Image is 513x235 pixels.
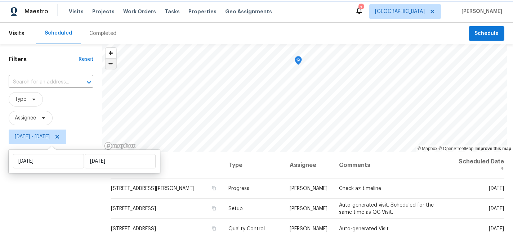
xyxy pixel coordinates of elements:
div: Reset [79,56,93,63]
span: Geo Assignments [225,8,272,15]
span: Check az timeline [339,186,381,191]
th: Address [111,152,223,178]
span: [STREET_ADDRESS] [111,206,156,211]
button: Zoom in [106,48,116,58]
button: Open [84,77,94,87]
div: Completed [89,30,116,37]
span: Tasks [165,9,180,14]
div: Scheduled [45,30,72,37]
span: [GEOGRAPHIC_DATA] [375,8,425,15]
a: Mapbox homepage [104,142,136,150]
a: Mapbox [418,146,437,151]
a: OpenStreetMap [438,146,473,151]
span: [DATE] [489,186,504,191]
button: Zoom out [106,58,116,69]
div: 7 [358,4,363,12]
button: Schedule [469,26,504,41]
span: Visits [9,26,24,41]
th: Assignee [284,152,333,178]
input: End date [85,154,156,168]
h1: Filters [9,56,79,63]
span: [PERSON_NAME] [290,206,327,211]
th: Scheduled Date ↑ [451,152,504,178]
span: Progress [228,186,249,191]
span: Schedule [474,29,499,38]
th: Comments [333,152,451,178]
button: Copy Address [210,225,217,232]
canvas: Map [102,44,507,152]
div: Map marker [295,56,302,67]
span: [PERSON_NAME] [290,186,327,191]
span: [STREET_ADDRESS][PERSON_NAME] [111,186,194,191]
span: [DATE] - [DATE] [15,133,50,140]
span: [DATE] [489,206,504,211]
span: Auto-generated visit. Scheduled for the same time as QC Visit. [339,203,434,215]
span: Properties [188,8,217,15]
button: Copy Address [210,205,217,212]
span: Work Orders [123,8,156,15]
span: Zoom out [106,59,116,69]
span: [STREET_ADDRESS] [111,226,156,231]
a: Improve this map [476,146,511,151]
input: Start date [13,154,84,168]
input: Search for an address... [9,77,73,88]
th: Type [223,152,284,178]
span: Type [15,96,26,103]
span: Quality Control [228,226,265,231]
span: [DATE] [489,226,504,231]
button: Copy Address [210,185,217,191]
span: Maestro [24,8,48,15]
span: Visits [69,8,84,15]
span: [PERSON_NAME] [290,226,327,231]
span: [PERSON_NAME] [459,8,502,15]
span: Assignee [15,114,36,122]
span: Auto-generated Visit [339,226,389,231]
span: Setup [228,206,243,211]
span: Projects [92,8,115,15]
